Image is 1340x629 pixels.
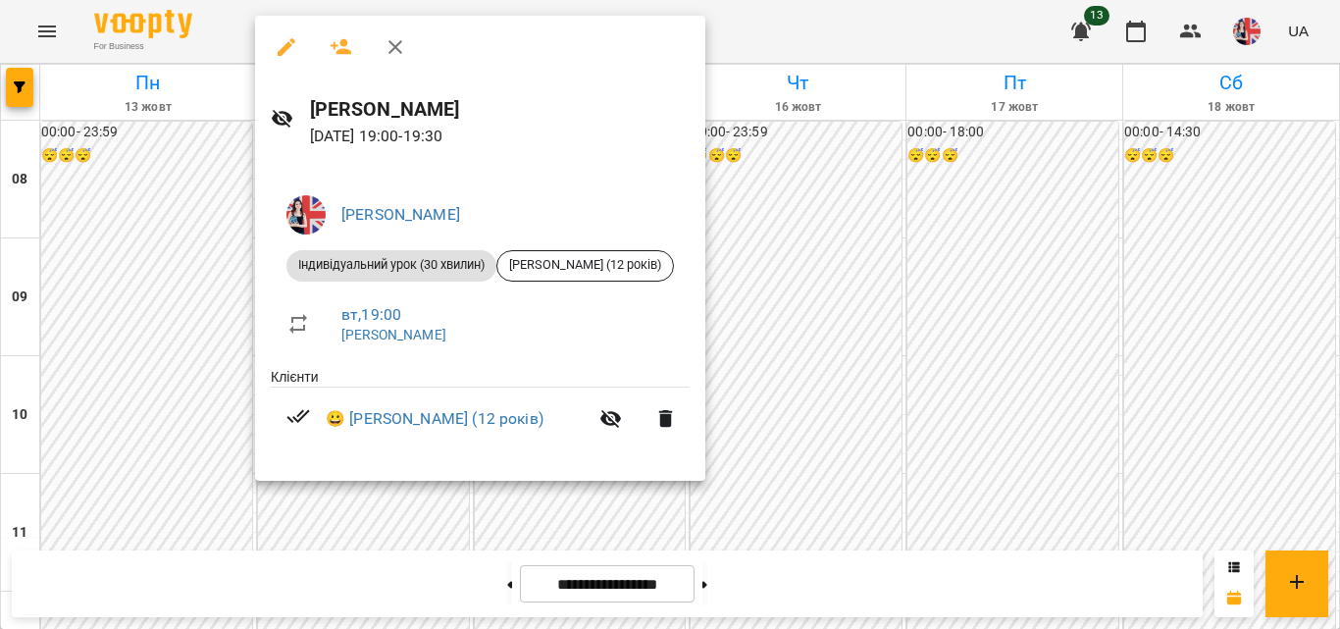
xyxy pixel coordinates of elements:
[310,125,690,148] p: [DATE] 19:00 - 19:30
[496,250,674,282] div: [PERSON_NAME] (12 років)
[341,327,446,342] a: [PERSON_NAME]
[286,195,326,235] img: d0017d71dfde334b29fd95c5111e321b.jpeg
[271,367,690,458] ul: Клієнти
[286,404,310,428] svg: Візит сплачено
[326,407,543,431] a: 😀 [PERSON_NAME] (12 років)
[310,94,690,125] h6: [PERSON_NAME]
[341,305,401,324] a: вт , 19:00
[341,205,460,224] a: [PERSON_NAME]
[286,256,496,274] span: Індивідуальний урок (30 хвилин)
[497,256,673,274] span: [PERSON_NAME] (12 років)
